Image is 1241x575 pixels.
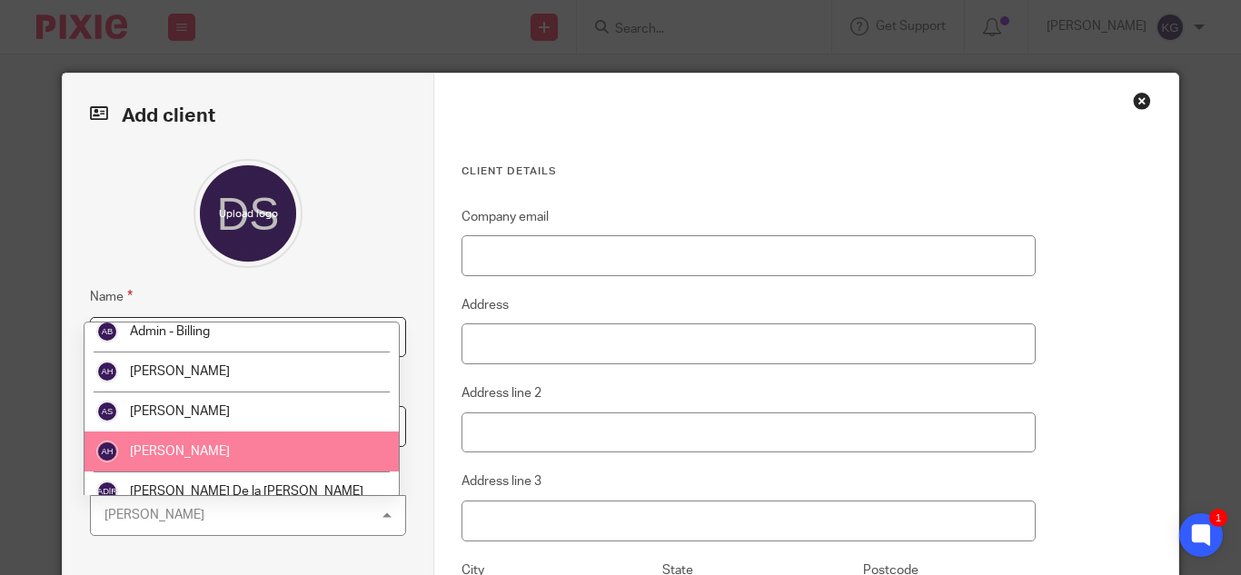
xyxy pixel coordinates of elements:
[130,365,230,378] span: [PERSON_NAME]
[90,286,133,307] label: Name
[130,445,230,458] span: [PERSON_NAME]
[462,296,509,314] label: Address
[96,441,118,462] img: svg%3E
[1133,92,1151,110] div: Close this dialog window
[104,509,204,521] div: [PERSON_NAME]
[462,384,541,402] label: Address line 2
[96,481,118,502] img: svg%3E
[96,401,118,422] img: svg%3E
[130,325,210,338] span: Admin - Billing
[130,405,230,418] span: [PERSON_NAME]
[130,485,363,498] span: [PERSON_NAME] De la [PERSON_NAME]
[462,164,1036,179] h3: Client details
[1209,509,1227,527] div: 1
[96,361,118,382] img: svg%3E
[90,101,406,132] h2: Add client
[462,472,541,491] label: Address line 3
[96,321,118,342] img: svg%3E
[462,208,549,226] label: Company email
